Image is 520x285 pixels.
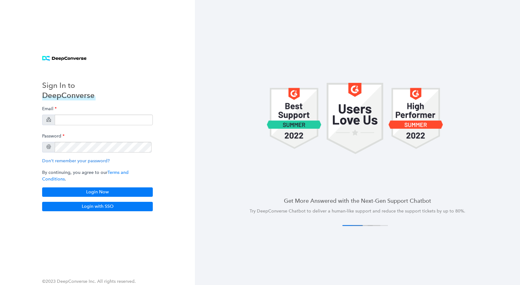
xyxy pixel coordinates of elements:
[210,197,505,205] h4: Get More Answered with the Next-Gen Support Chatbot
[42,279,136,284] span: ©2023 DeepConverse Inc. All rights reserved.
[42,169,153,182] p: By continuing, you agree to our .
[42,90,96,100] h3: DeepConverse
[327,83,383,154] img: carousel 1
[42,202,153,211] button: Login with SSO
[250,208,465,214] span: Try DeepConverse Chatbot to deliver a human-like support and reduce the support tickets by up to ...
[342,225,363,226] button: 1
[267,83,322,154] img: carousel 1
[360,225,380,226] button: 3
[42,187,153,197] button: Login Now
[42,80,96,90] h3: Sign In to
[42,56,86,61] img: horizontal logo
[42,103,57,115] label: Email
[42,130,64,142] label: Password
[352,225,373,226] button: 2
[42,158,110,164] a: Don't remember your password?
[388,83,443,154] img: carousel 1
[42,170,129,182] a: Terms and Conditions
[368,225,388,226] button: 4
